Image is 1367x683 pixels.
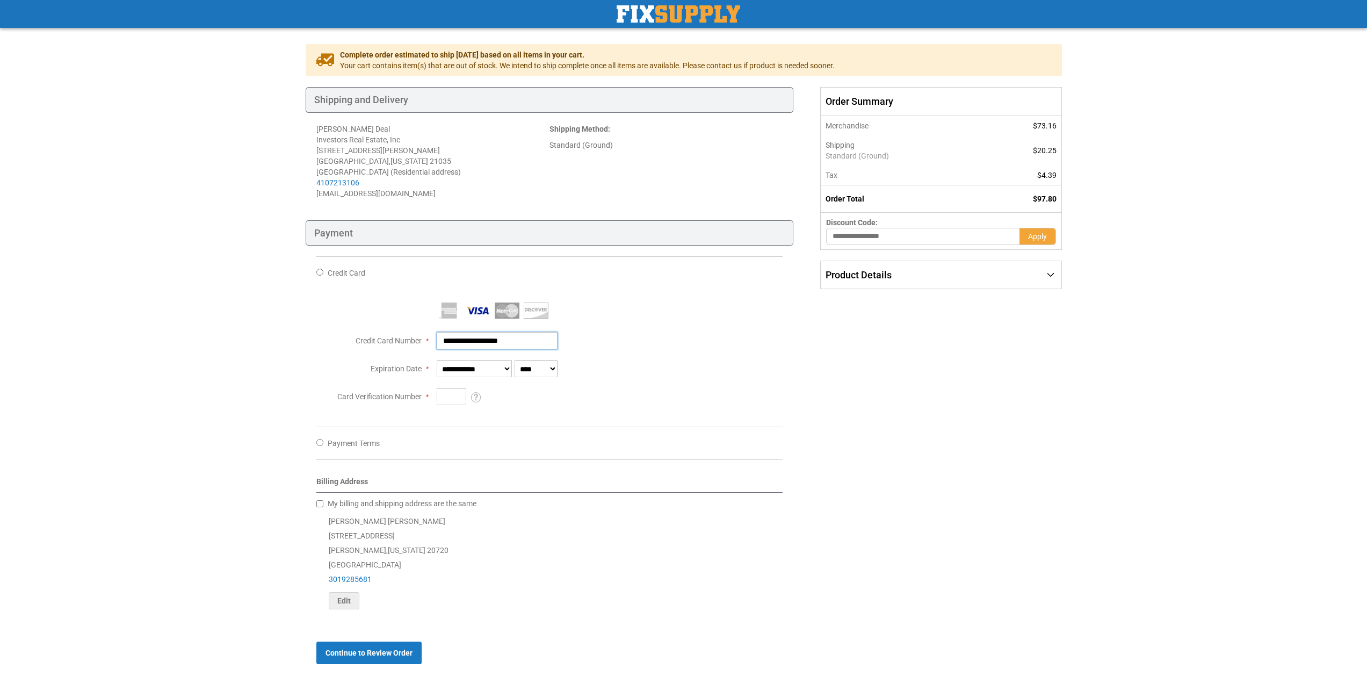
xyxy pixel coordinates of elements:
span: [US_STATE] [388,546,425,555]
span: My billing and shipping address are the same [328,499,476,508]
strong: Order Total [826,195,864,203]
img: Fix Industrial Supply [617,5,740,23]
span: Payment Terms [328,439,380,448]
span: Credit Card Number [356,336,422,345]
span: Product Details [826,269,892,281]
img: Visa [466,303,490,319]
button: Apply [1019,228,1056,245]
span: [EMAIL_ADDRESS][DOMAIN_NAME] [316,189,436,198]
span: Order Summary [820,87,1061,116]
th: Merchandise [821,116,986,135]
span: Shipping [826,141,855,149]
div: Billing Address [316,476,783,493]
span: Discount Code: [826,218,878,227]
a: 3019285681 [329,575,372,584]
img: Discover [524,303,548,319]
div: Shipping and Delivery [306,87,794,113]
span: Complete order estimated to ship [DATE] based on all items in your cart. [340,49,835,60]
div: Payment [306,220,794,246]
span: $97.80 [1033,195,1057,203]
button: Edit [329,592,359,609]
a: store logo [617,5,740,23]
span: Continue to Review Order [326,649,413,657]
span: Shipping Method [549,125,608,133]
span: Your cart contains item(s) that are out of stock. We intend to ship complete once all items are a... [340,60,835,71]
th: Tax [821,166,986,185]
span: $73.16 [1033,121,1057,130]
address: [PERSON_NAME] Deal Investors Real Estate, Inc [STREET_ADDRESS][PERSON_NAME] [GEOGRAPHIC_DATA] , 2... [316,124,549,199]
span: Apply [1028,232,1047,241]
img: MasterCard [495,303,519,319]
strong: : [549,125,610,133]
span: [US_STATE] [390,157,428,166]
div: [PERSON_NAME] [PERSON_NAME] [STREET_ADDRESS] [PERSON_NAME] , 20720 [GEOGRAPHIC_DATA] [316,514,783,609]
span: $4.39 [1037,171,1057,179]
button: Continue to Review Order [316,642,422,664]
span: Credit Card [328,269,365,277]
span: Card Verification Number [337,392,422,401]
img: American Express [437,303,461,319]
span: Edit [337,596,351,605]
span: Standard (Ground) [826,150,980,161]
span: $20.25 [1033,146,1057,155]
div: Standard (Ground) [549,140,783,150]
span: Expiration Date [371,364,422,373]
a: 4107213106 [316,178,359,187]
